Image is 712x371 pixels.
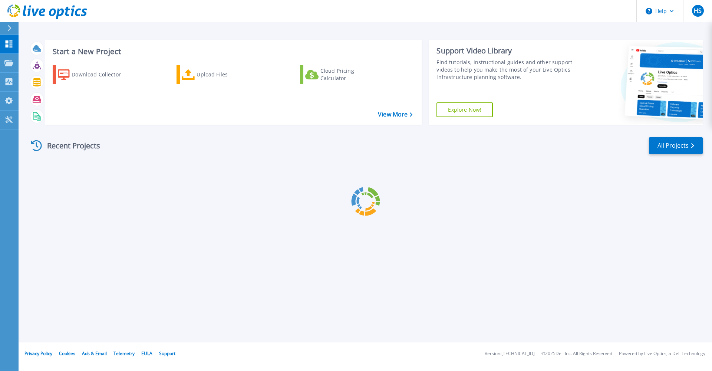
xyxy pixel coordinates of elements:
a: Upload Files [177,65,259,84]
a: Explore Now! [436,102,493,117]
a: Ads & Email [82,350,107,357]
a: EULA [141,350,152,357]
span: HS [694,8,702,14]
li: © 2025 Dell Inc. All Rights Reserved [541,351,612,356]
a: View More [378,111,412,118]
div: Support Video Library [436,46,576,56]
a: All Projects [649,137,703,154]
a: Telemetry [113,350,135,357]
div: Recent Projects [29,137,110,155]
a: Cloud Pricing Calculator [300,65,383,84]
a: Support [159,350,175,357]
a: Privacy Policy [24,350,52,357]
div: Find tutorials, instructional guides and other support videos to help you make the most of your L... [436,59,576,81]
li: Version: [TECHNICAL_ID] [485,351,535,356]
div: Cloud Pricing Calculator [320,67,380,82]
h3: Start a New Project [53,47,412,56]
a: Download Collector [53,65,135,84]
div: Download Collector [72,67,131,82]
a: Cookies [59,350,75,357]
div: Upload Files [197,67,256,82]
li: Powered by Live Optics, a Dell Technology [619,351,705,356]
